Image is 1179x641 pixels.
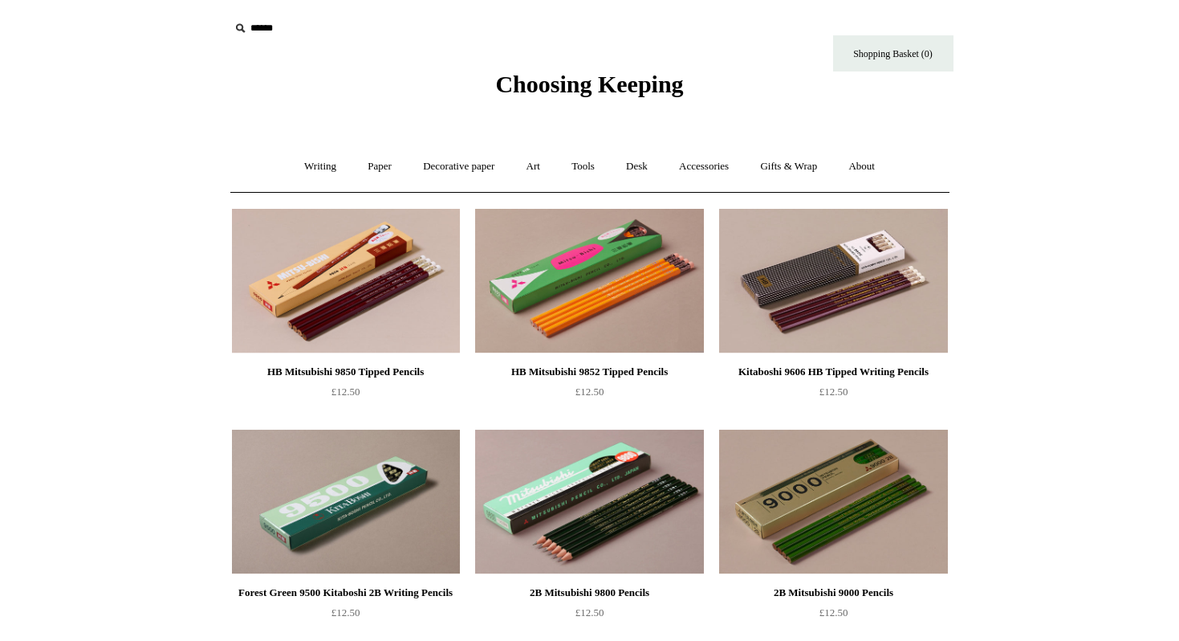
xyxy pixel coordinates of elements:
img: 2B Mitsubishi 9800 Pencils [475,430,703,574]
a: Choosing Keeping [495,84,683,95]
div: Kitaboshi 9606 HB Tipped Writing Pencils [723,362,943,382]
a: Art [512,145,555,188]
a: Decorative paper [409,145,509,188]
a: Accessories [665,145,743,188]
div: HB Mitsubishi 9852 Tipped Pencils [479,362,699,382]
img: 2B Mitsubishi 9000 Pencils [719,430,947,574]
span: £12.50 [331,606,360,619]
a: HB Mitsubishi 9852 Tipped Pencils HB Mitsubishi 9852 Tipped Pencils [475,209,703,353]
a: HB Mitsubishi 9852 Tipped Pencils £12.50 [475,362,703,428]
a: Writing [290,145,351,188]
img: Forest Green 9500 Kitaboshi 2B Writing Pencils [232,430,460,574]
a: Paper [353,145,406,188]
div: 2B Mitsubishi 9800 Pencils [479,583,699,602]
span: £12.50 [575,386,604,398]
img: HB Mitsubishi 9852 Tipped Pencils [475,209,703,353]
a: Tools [557,145,609,188]
span: £12.50 [575,606,604,619]
a: Forest Green 9500 Kitaboshi 2B Writing Pencils Forest Green 9500 Kitaboshi 2B Writing Pencils [232,430,460,574]
span: £12.50 [819,386,848,398]
a: Kitaboshi 9606 HB Tipped Writing Pencils Kitaboshi 9606 HB Tipped Writing Pencils [719,209,947,353]
a: 2B Mitsubishi 9000 Pencils 2B Mitsubishi 9000 Pencils [719,430,947,574]
div: HB Mitsubishi 9850 Tipped Pencils [236,362,456,382]
span: £12.50 [331,386,360,398]
img: Kitaboshi 9606 HB Tipped Writing Pencils [719,209,947,353]
a: HB Mitsubishi 9850 Tipped Pencils HB Mitsubishi 9850 Tipped Pencils [232,209,460,353]
a: Gifts & Wrap [746,145,831,188]
span: Choosing Keeping [495,71,683,97]
a: Shopping Basket (0) [833,35,953,71]
a: HB Mitsubishi 9850 Tipped Pencils £12.50 [232,362,460,428]
div: Forest Green 9500 Kitaboshi 2B Writing Pencils [236,583,456,602]
img: HB Mitsubishi 9850 Tipped Pencils [232,209,460,353]
div: 2B Mitsubishi 9000 Pencils [723,583,943,602]
span: £12.50 [819,606,848,619]
a: About [834,145,889,188]
a: Kitaboshi 9606 HB Tipped Writing Pencils £12.50 [719,362,947,428]
a: 2B Mitsubishi 9800 Pencils 2B Mitsubishi 9800 Pencils [475,430,703,574]
a: Desk [612,145,662,188]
